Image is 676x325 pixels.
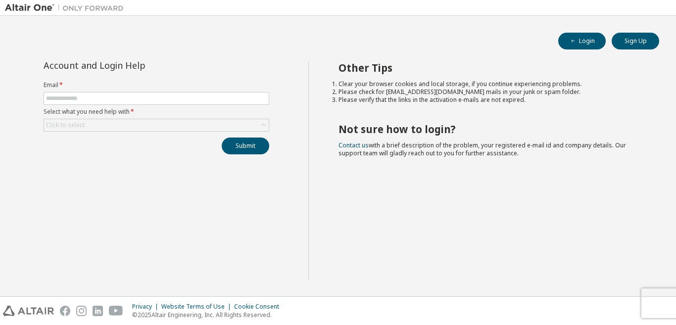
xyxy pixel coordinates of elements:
[5,3,129,13] img: Altair One
[132,303,161,311] div: Privacy
[222,138,269,154] button: Submit
[44,81,269,89] label: Email
[338,80,642,88] li: Clear your browser cookies and local storage, if you continue experiencing problems.
[558,33,606,49] button: Login
[338,141,369,149] a: Contact us
[234,303,285,311] div: Cookie Consent
[338,88,642,96] li: Please check for [EMAIL_ADDRESS][DOMAIN_NAME] mails in your junk or spam folder.
[612,33,659,49] button: Sign Up
[44,108,269,116] label: Select what you need help with
[338,96,642,104] li: Please verify that the links in the activation e-mails are not expired.
[60,306,70,316] img: facebook.svg
[76,306,87,316] img: instagram.svg
[161,303,234,311] div: Website Terms of Use
[109,306,123,316] img: youtube.svg
[93,306,103,316] img: linkedin.svg
[338,141,626,157] span: with a brief description of the problem, your registered e-mail id and company details. Our suppo...
[338,61,642,74] h2: Other Tips
[44,61,224,69] div: Account and Login Help
[3,306,54,316] img: altair_logo.svg
[46,121,85,129] div: Click to select
[338,123,642,136] h2: Not sure how to login?
[44,119,269,131] div: Click to select
[132,311,285,319] p: © 2025 Altair Engineering, Inc. All Rights Reserved.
